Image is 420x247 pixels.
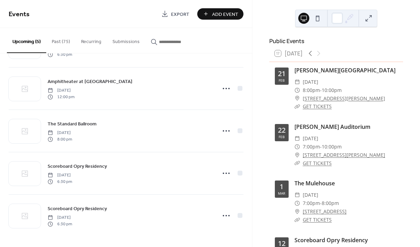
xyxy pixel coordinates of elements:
a: GET TICKETS [303,216,332,223]
div: Mar [278,192,285,195]
div: 1 [280,183,283,190]
div: Feb [279,79,284,82]
div: ​ [294,151,300,159]
div: ​ [294,86,300,94]
div: ​ [294,102,300,111]
div: 12 [278,240,286,247]
div: Feb [279,135,284,138]
button: Upcoming (5) [7,28,46,53]
span: [DATE] [48,215,72,221]
span: 6:30 pm [48,51,72,58]
span: [DATE] [303,191,318,199]
a: Scoreboard Opry Residency [294,236,368,244]
span: [DATE] [303,134,318,143]
span: Scoreboard Opry Residency [48,163,107,170]
span: Events [9,8,30,21]
div: ​ [294,191,300,199]
button: Past (75) [46,28,76,52]
a: The Standard Ballroom [48,120,97,128]
span: [DATE] [48,172,72,178]
button: Recurring [76,28,107,52]
span: Export [171,11,189,18]
span: - [320,143,322,151]
a: [PERSON_NAME] Auditorium [294,123,370,131]
span: 7:00pm [303,199,320,207]
span: The Standard Ballroom [48,121,97,128]
a: Scoreboard Opry Residency [48,205,107,213]
a: [STREET_ADDRESS][PERSON_NAME] [303,94,385,103]
a: [STREET_ADDRESS][PERSON_NAME] [303,151,385,159]
span: Scoreboard Opry Residency [48,205,107,213]
span: 6:30 pm [48,178,72,185]
div: ​ [294,134,300,143]
div: Public Events [269,37,403,45]
a: [STREET_ADDRESS] [303,207,347,216]
span: 10:00pm [322,86,342,94]
span: - [320,86,322,94]
span: 6:30 pm [48,221,72,227]
div: ​ [294,94,300,103]
button: Add Event [197,8,243,20]
span: 8:00pm [322,199,339,207]
span: 8:00 pm [48,136,72,142]
div: 21 [278,70,286,77]
a: Amphitheater at [GEOGRAPHIC_DATA] [48,78,132,85]
div: ​ [294,216,300,224]
div: 22 [278,127,286,134]
a: The Mulehouse [294,179,335,187]
a: [PERSON_NAME][GEOGRAPHIC_DATA] [294,66,396,74]
div: ​ [294,159,300,167]
span: 12:00 pm [48,94,74,100]
a: Scoreboard Opry Residency [48,162,107,170]
div: ​ [294,207,300,216]
div: ​ [294,199,300,207]
span: 7:00pm [303,143,320,151]
span: 8:00pm [303,86,320,94]
div: ​ [294,143,300,151]
span: Add Event [212,11,238,18]
a: GET TICKETS [303,160,332,166]
span: - [320,199,322,207]
span: [DATE] [303,78,318,86]
a: Export [156,8,194,20]
span: 10:00pm [322,143,342,151]
a: GET TICKETS [303,103,332,110]
div: ​ [294,78,300,86]
span: [DATE] [48,88,74,94]
button: Submissions [107,28,145,52]
span: [DATE] [48,130,72,136]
